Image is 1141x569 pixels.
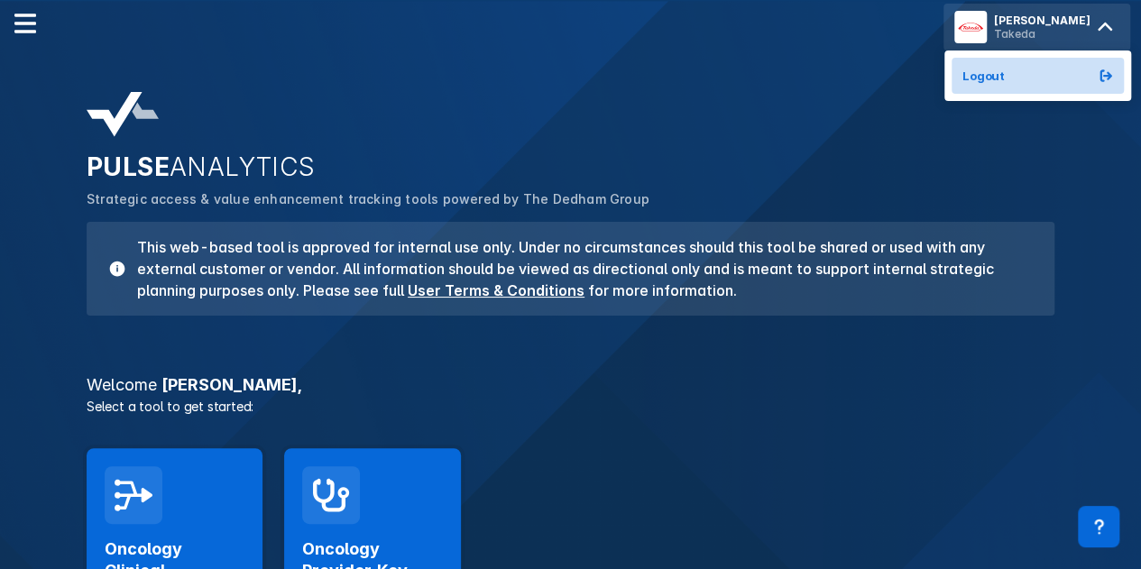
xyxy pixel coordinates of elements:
h3: This web-based tool is approved for internal use only. Under no circumstances should this tool be... [126,236,1033,301]
div: Takeda [994,27,1090,41]
p: Select a tool to get started: [76,397,1065,416]
div: [PERSON_NAME] [994,14,1090,27]
span: Welcome [87,375,157,394]
h2: PULSE [87,151,1054,182]
span: Logout [962,69,1005,83]
img: menu--horizontal.svg [14,13,36,34]
div: Contact Support [1078,506,1119,547]
img: pulse-analytics-logo [87,92,159,137]
span: ANALYTICS [170,151,316,182]
p: Strategic access & value enhancement tracking tools powered by The Dedham Group [87,189,1054,209]
a: User Terms & Conditions [408,281,584,299]
h3: [PERSON_NAME] , [76,377,1065,393]
button: Logout [952,58,1124,94]
img: menu button [958,14,983,40]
